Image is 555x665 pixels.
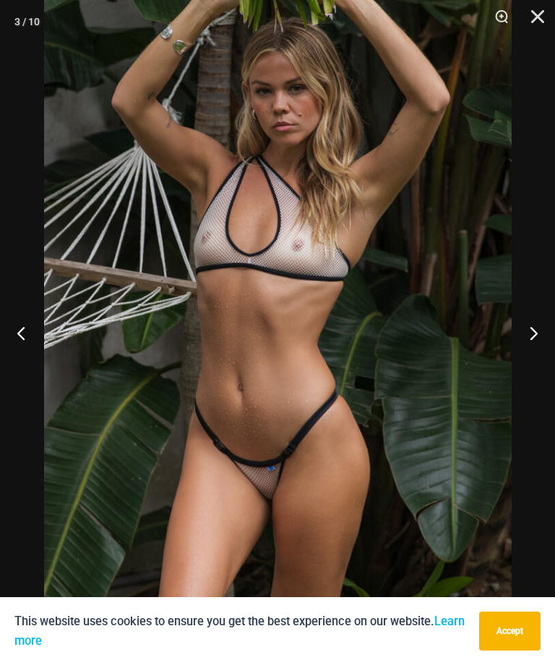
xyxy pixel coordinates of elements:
button: Next [501,297,555,369]
button: Accept [479,612,541,651]
div: 3 / 10 [14,11,40,32]
p: This website uses cookies to ensure you get the best experience on our website. [14,612,468,651]
a: Learn more [14,614,465,648]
